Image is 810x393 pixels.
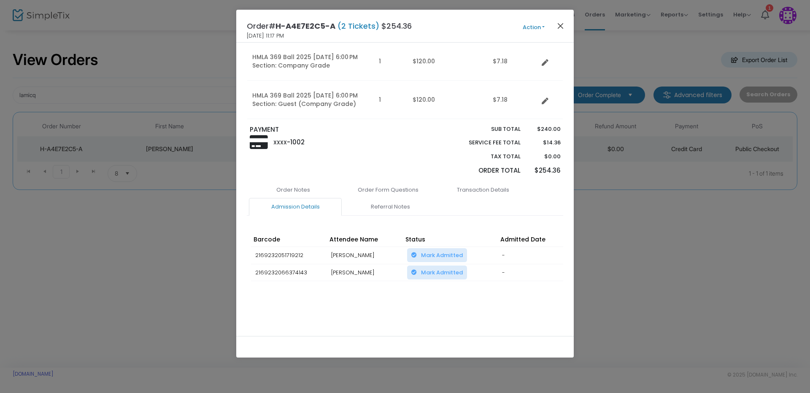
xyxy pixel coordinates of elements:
[287,138,305,146] span: -1002
[408,81,488,119] td: $120.00
[498,232,574,247] th: Admitted Date
[437,181,529,199] a: Transaction Details
[449,152,521,161] p: Tax Total
[247,42,374,81] td: HMLA 369 Ball 2025 [DATE] 6:00 PM Section: Company Grade
[247,81,374,119] td: HMLA 369 Ball 2025 [DATE] 6:00 PM Section: Guest (Company Grade)
[247,181,340,199] a: Order Notes
[251,264,327,281] td: 2169232066374143
[498,247,574,264] td: -
[421,251,463,259] span: Mark Admitted
[498,264,574,281] td: -
[275,21,335,31] span: H-A4E7E2C5-A
[508,23,559,32] button: Action
[251,247,327,264] td: 2169232051719212
[342,181,435,199] a: Order Form Questions
[249,198,342,216] a: Admission Details
[251,232,327,247] th: Barcode
[555,20,566,31] button: Close
[250,125,401,135] p: PAYMENT
[327,232,403,247] th: Attendee Name
[408,42,488,81] td: $120.00
[449,125,521,133] p: Sub total
[273,139,287,146] span: XXXX
[449,138,521,147] p: Service Fee Total
[529,138,560,147] p: $14.36
[403,232,498,247] th: Status
[344,198,437,216] a: Referral Notes
[327,247,403,264] td: [PERSON_NAME]
[488,81,538,119] td: $7.18
[247,32,284,40] span: [DATE] 11:17 PM
[421,268,463,276] span: Mark Admitted
[529,125,560,133] p: $240.00
[374,42,408,81] td: 1
[247,20,412,32] h4: Order# $254.36
[335,21,381,31] span: (2 Tickets)
[529,152,560,161] p: $0.00
[374,81,408,119] td: 1
[449,166,521,176] p: Order Total
[529,166,560,176] p: $254.36
[327,264,403,281] td: [PERSON_NAME]
[488,42,538,81] td: $7.18
[247,13,563,119] div: Data table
